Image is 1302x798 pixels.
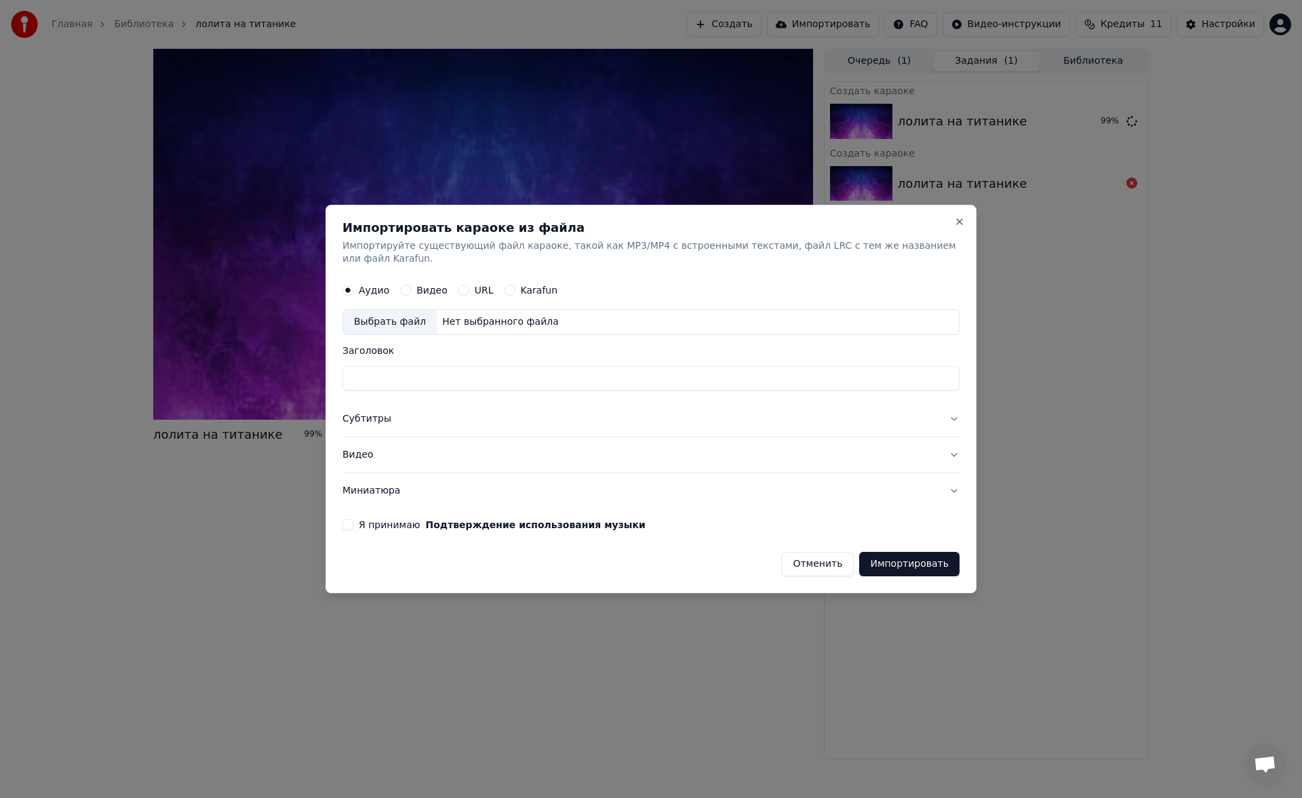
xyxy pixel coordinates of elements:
[342,222,960,234] h2: Импортировать караоке из файла
[475,286,494,296] label: URL
[342,437,960,473] button: Видео
[437,316,564,330] div: Нет выбранного файла
[359,286,389,296] label: Аудио
[342,402,960,437] button: Субтитры
[342,473,960,508] button: Миниатюра
[426,520,646,530] button: Я принимаю
[781,552,854,576] button: Отменить
[416,286,448,296] label: Видео
[359,520,646,530] label: Я принимаю
[521,286,558,296] label: Karafun
[859,552,960,576] button: Импортировать
[343,311,437,335] div: Выбрать файл
[342,239,960,266] p: Импортируйте существующий файл караоке, такой как MP3/MP4 с встроенными текстами, файл LRC с тем ...
[342,346,960,356] label: Заголовок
